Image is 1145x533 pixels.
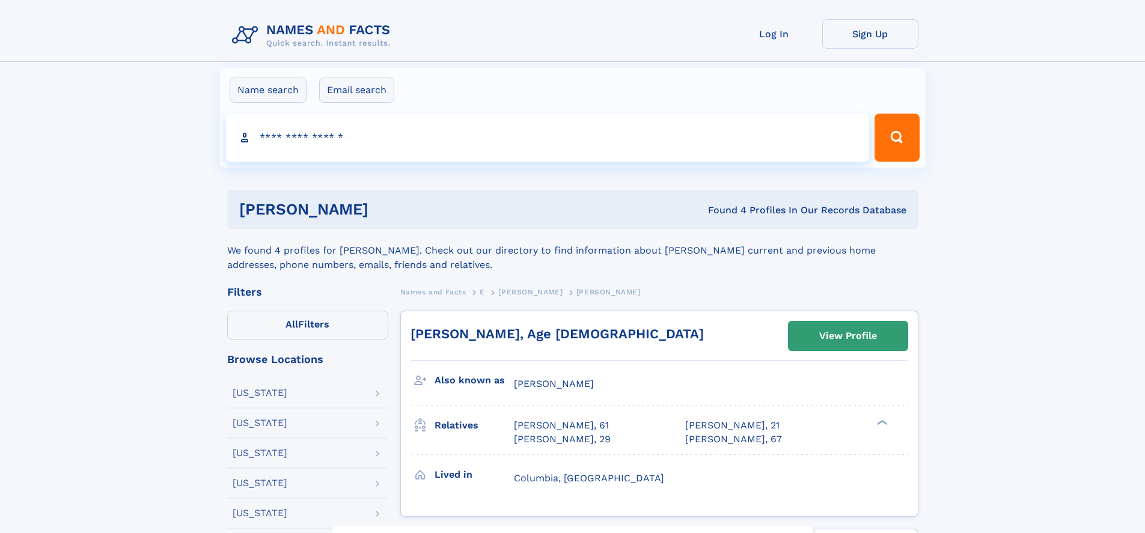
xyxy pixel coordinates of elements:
[819,322,877,350] div: View Profile
[233,418,287,428] div: [US_STATE]
[233,448,287,458] div: [US_STATE]
[400,284,466,299] a: Names and Facts
[875,114,919,162] button: Search Button
[514,433,611,446] a: [PERSON_NAME], 29
[411,326,704,341] a: [PERSON_NAME], Age [DEMOGRAPHIC_DATA]
[227,287,388,297] div: Filters
[227,19,400,52] img: Logo Names and Facts
[435,370,514,391] h3: Also known as
[285,318,298,330] span: All
[726,19,822,49] a: Log In
[685,433,782,446] a: [PERSON_NAME], 67
[226,114,870,162] input: search input
[514,419,609,432] a: [PERSON_NAME], 61
[227,229,918,272] div: We found 4 profiles for [PERSON_NAME]. Check out our directory to find information about [PERSON_...
[685,419,780,432] a: [PERSON_NAME], 21
[514,472,664,484] span: Columbia, [GEOGRAPHIC_DATA]
[233,388,287,398] div: [US_STATE]
[233,508,287,518] div: [US_STATE]
[538,204,906,217] div: Found 4 Profiles In Our Records Database
[230,78,307,103] label: Name search
[435,464,514,485] h3: Lived in
[576,288,641,296] span: [PERSON_NAME]
[227,311,388,340] label: Filters
[789,321,908,350] a: View Profile
[498,284,563,299] a: [PERSON_NAME]
[239,202,539,217] h1: [PERSON_NAME]
[227,354,388,365] div: Browse Locations
[514,378,594,389] span: [PERSON_NAME]
[822,19,918,49] a: Sign Up
[480,288,485,296] span: E
[480,284,485,299] a: E
[498,288,563,296] span: [PERSON_NAME]
[233,478,287,488] div: [US_STATE]
[319,78,394,103] label: Email search
[435,415,514,436] h3: Relatives
[874,419,888,427] div: ❯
